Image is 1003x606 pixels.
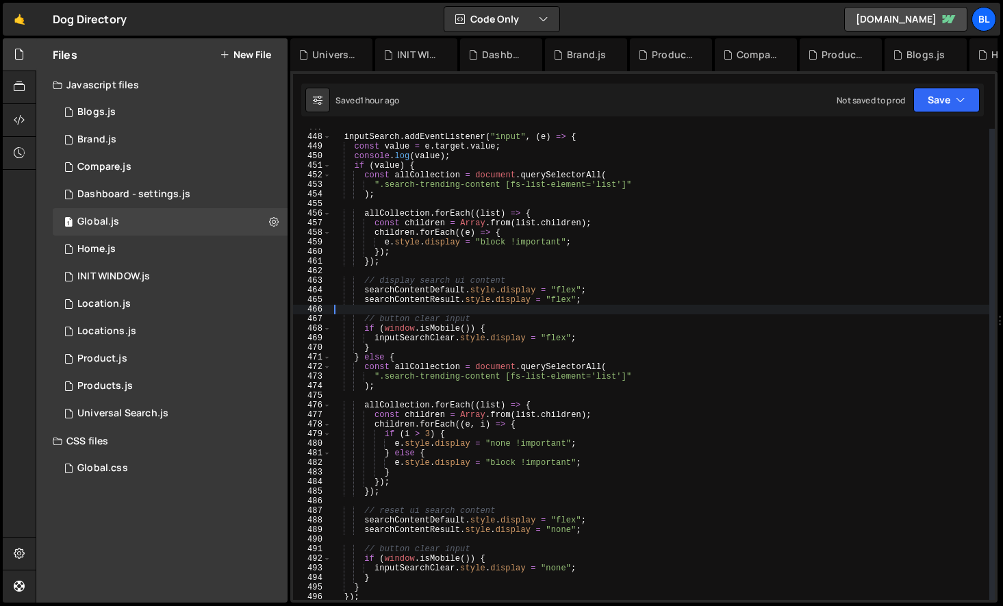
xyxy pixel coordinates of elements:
[77,270,150,283] div: INIT WINDOW.js
[293,362,331,372] div: 472
[293,381,331,391] div: 474
[64,218,73,229] span: 1
[293,295,331,305] div: 465
[293,592,331,602] div: 496
[293,343,331,353] div: 470
[293,305,331,314] div: 466
[335,94,399,106] div: Saved
[737,48,780,62] div: Compare.js
[293,180,331,190] div: 453
[293,496,331,506] div: 486
[482,48,526,62] div: Dashboard - settings.js
[53,126,288,153] div: 16220/44394.js
[220,49,271,60] button: New File
[77,243,116,255] div: Home.js
[293,324,331,333] div: 468
[293,353,331,362] div: 471
[36,71,288,99] div: Javascript files
[293,228,331,238] div: 458
[53,263,288,290] div: 16220/44477.js
[77,161,131,173] div: Compare.js
[77,325,136,338] div: Locations.js
[293,266,331,276] div: 462
[293,544,331,554] div: 491
[293,132,331,142] div: 448
[293,199,331,209] div: 455
[293,449,331,458] div: 481
[293,333,331,343] div: 469
[77,134,116,146] div: Brand.js
[293,564,331,573] div: 493
[293,372,331,381] div: 473
[293,468,331,477] div: 483
[53,11,127,27] div: Dog Directory
[293,314,331,324] div: 467
[293,487,331,496] div: 485
[53,400,288,427] div: 16220/45124.js
[972,7,996,31] a: Bl
[293,506,331,516] div: 487
[53,236,288,263] div: 16220/44319.js
[293,583,331,592] div: 495
[293,391,331,401] div: 475
[444,7,559,31] button: Code Only
[53,318,288,345] div: 16220/43680.js
[397,48,441,62] div: INIT WINDOW.js
[822,48,865,62] div: Products.js
[906,48,945,62] div: Blogs.js
[293,554,331,564] div: 492
[53,181,288,208] div: 16220/44476.js
[53,153,288,181] div: 16220/44328.js
[293,458,331,468] div: 482
[53,455,288,482] div: 16220/43682.css
[360,94,400,106] div: 1 hour ago
[293,410,331,420] div: 477
[77,188,190,201] div: Dashboard - settings.js
[837,94,905,106] div: Not saved to prod
[293,429,331,439] div: 479
[567,48,606,62] div: Brand.js
[312,48,356,62] div: Universal Search.js
[844,7,967,31] a: [DOMAIN_NAME]
[53,99,288,126] div: 16220/44321.js
[53,47,77,62] h2: Files
[293,477,331,487] div: 484
[293,439,331,449] div: 480
[293,247,331,257] div: 460
[293,286,331,295] div: 464
[293,535,331,544] div: 490
[293,209,331,218] div: 456
[77,353,127,365] div: Product.js
[293,420,331,429] div: 478
[293,276,331,286] div: 463
[293,190,331,199] div: 454
[293,401,331,410] div: 476
[77,298,131,310] div: Location.js
[53,208,288,236] div: 16220/43681.js
[77,462,128,475] div: Global.css
[293,151,331,161] div: 450
[77,106,116,118] div: Blogs.js
[53,345,288,373] div: 16220/44393.js
[77,216,119,228] div: Global.js
[293,161,331,171] div: 451
[293,218,331,228] div: 457
[53,290,288,318] : 16220/43679.js
[293,573,331,583] div: 494
[293,171,331,180] div: 452
[293,238,331,247] div: 459
[53,373,288,400] div: 16220/44324.js
[77,407,168,420] div: Universal Search.js
[3,3,36,36] a: 🤙
[293,516,331,525] div: 488
[36,427,288,455] div: CSS files
[652,48,696,62] div: Product.js
[293,525,331,535] div: 489
[913,88,980,112] button: Save
[293,257,331,266] div: 461
[77,380,133,392] div: Products.js
[293,142,331,151] div: 449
